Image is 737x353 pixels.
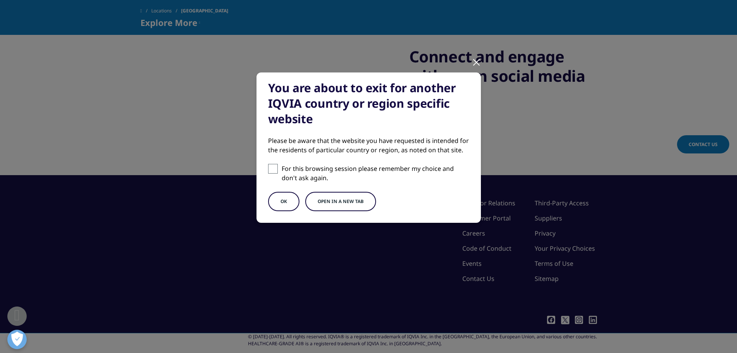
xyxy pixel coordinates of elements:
[268,136,469,155] div: Please be aware that the website you have requested is intended for the residents of particular c...
[268,80,469,127] div: You are about to exit for another IQVIA country or region specific website
[282,164,469,183] p: For this browsing session please remember my choice and don't ask again.
[268,192,299,211] button: OK
[7,330,27,349] button: Open Preferences
[305,192,376,211] button: Open in a new tab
